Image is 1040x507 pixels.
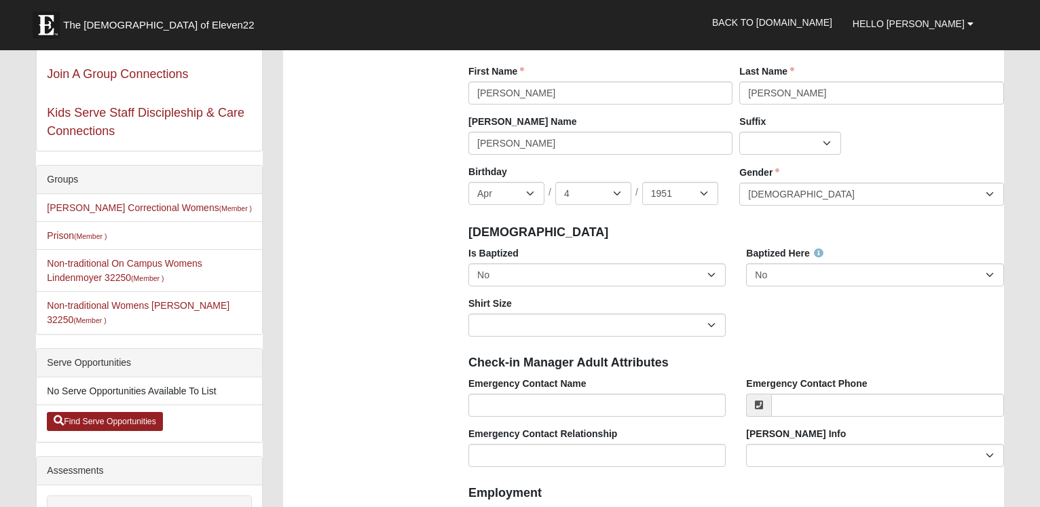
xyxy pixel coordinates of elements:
a: Join A Group Connections [47,67,188,81]
label: Baptized Here [746,246,823,260]
span: Hello [PERSON_NAME] [853,18,965,29]
span: The [DEMOGRAPHIC_DATA] of Eleven22 [63,18,254,32]
a: Non-traditional On Campus Womens Lindenmoyer 32250(Member ) [47,258,202,283]
small: (Member ) [219,204,252,212]
a: Non-traditional Womens [PERSON_NAME] 32250(Member ) [47,300,229,325]
a: Prison(Member ) [47,230,107,241]
label: Emergency Contact Relationship [468,427,617,440]
h4: Employment [468,486,1004,501]
li: No Serve Opportunities Available To List [37,377,262,405]
h4: [DEMOGRAPHIC_DATA] [468,225,1004,240]
label: Shirt Size [468,297,512,310]
a: Hello [PERSON_NAME] [842,7,984,41]
img: Eleven22 logo [33,12,60,39]
a: Back to [DOMAIN_NAME] [702,5,842,39]
span: / [635,185,638,200]
div: Assessments [37,457,262,485]
label: Suffix [739,115,766,128]
label: Last Name [739,64,794,78]
label: [PERSON_NAME] Name [468,115,576,128]
div: Serve Opportunities [37,349,262,377]
small: (Member ) [73,316,106,324]
span: / [549,185,551,200]
small: (Member ) [131,274,164,282]
label: Emergency Contact Name [468,377,587,390]
label: First Name [468,64,524,78]
a: Find Serve Opportunities [47,412,163,431]
small: (Member ) [74,232,107,240]
div: Groups [37,166,262,194]
label: Gender [739,166,779,179]
label: Emergency Contact Phone [746,377,867,390]
h4: Check-in Manager Adult Attributes [468,356,1004,371]
label: [PERSON_NAME] Info [746,427,846,440]
a: The [DEMOGRAPHIC_DATA] of Eleven22 [26,5,297,39]
label: Birthday [468,165,507,179]
label: Is Baptized [468,246,519,260]
a: [PERSON_NAME] Correctional Womens(Member ) [47,202,252,213]
a: Kids Serve Staff Discipleship & Care Connections [47,106,244,138]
